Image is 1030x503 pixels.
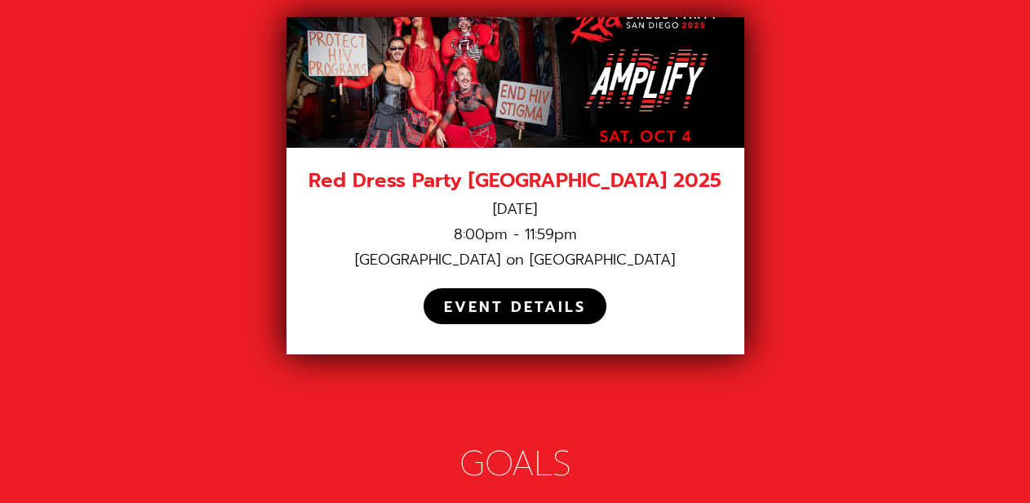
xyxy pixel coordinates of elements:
div: EVENT DETAILS [444,298,586,317]
div: [DATE] [307,200,724,219]
a: Red Dress Party [GEOGRAPHIC_DATA] 2025[DATE]8:00pm - 11:59pm[GEOGRAPHIC_DATA] on [GEOGRAPHIC_DATA... [286,17,744,354]
div: GOALS [24,442,1006,487]
div: 8:00pm - 11:59pm [307,225,724,244]
div: Red Dress Party [GEOGRAPHIC_DATA] 2025 [307,168,724,194]
div: [GEOGRAPHIC_DATA] on [GEOGRAPHIC_DATA] [307,251,724,269]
